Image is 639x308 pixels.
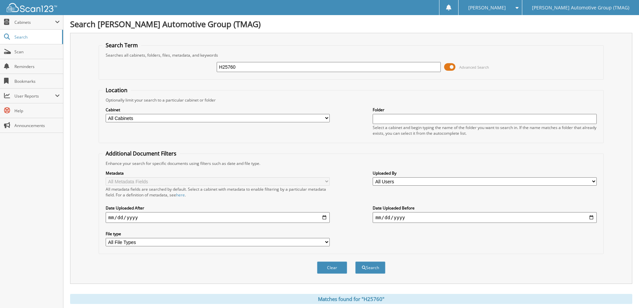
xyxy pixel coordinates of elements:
[317,261,347,274] button: Clear
[373,107,597,113] label: Folder
[14,49,60,55] span: Scan
[70,18,632,29] h1: Search [PERSON_NAME] Automotive Group (TMAG)
[14,78,60,84] span: Bookmarks
[7,3,57,12] img: scan123-logo-white.svg
[373,205,597,211] label: Date Uploaded Before
[102,86,131,94] legend: Location
[14,34,59,40] span: Search
[532,6,629,10] span: [PERSON_NAME] Automotive Group (TMAG)
[102,97,600,103] div: Optionally limit your search to a particular cabinet or folder
[106,170,330,176] label: Metadata
[106,212,330,223] input: start
[102,150,180,157] legend: Additional Document Filters
[14,123,60,128] span: Announcements
[70,294,632,304] div: Matches found for "H25760"
[106,205,330,211] label: Date Uploaded After
[102,52,600,58] div: Searches all cabinets, folders, files, metadata, and keywords
[355,261,385,274] button: Search
[106,231,330,237] label: File type
[468,6,506,10] span: [PERSON_NAME]
[14,19,55,25] span: Cabinets
[459,65,489,70] span: Advanced Search
[14,64,60,69] span: Reminders
[102,161,600,166] div: Enhance your search for specific documents using filters such as date and file type.
[14,108,60,114] span: Help
[14,93,55,99] span: User Reports
[373,125,597,136] div: Select a cabinet and begin typing the name of the folder you want to search in. If the name match...
[102,42,141,49] legend: Search Term
[176,192,185,198] a: here
[106,186,330,198] div: All metadata fields are searched by default. Select a cabinet with metadata to enable filtering b...
[106,107,330,113] label: Cabinet
[373,212,597,223] input: end
[373,170,597,176] label: Uploaded By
